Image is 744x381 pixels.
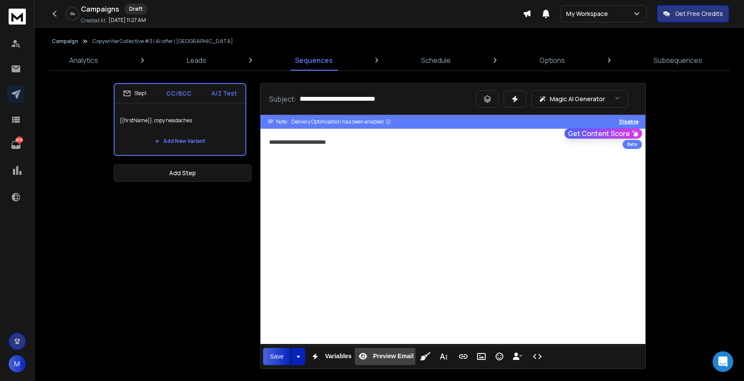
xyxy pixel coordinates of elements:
p: Created At: [81,17,107,24]
p: Subsequences [654,55,702,65]
a: Leads [182,50,211,71]
div: Step 1 [123,90,146,97]
div: Draft [124,3,147,15]
li: Step1CC/BCCA/Z Test{{firstName}}, copy headachesAdd New Variant [114,83,246,156]
button: M [9,355,26,372]
button: Add New Variant [148,133,212,150]
button: Insert Link (⌘K) [455,348,471,365]
button: Insert Unsubscribe Link [509,348,526,365]
button: Variables [307,348,353,365]
p: CopywriterCollective #3 | AI offer | [GEOGRAPHIC_DATA] [92,38,233,45]
button: More Text [435,348,452,365]
h1: Campaigns [81,4,119,14]
a: Schedule [416,50,456,71]
button: Magic AI Generator [531,90,628,108]
p: 8250 [16,136,23,143]
span: Preview Email [371,353,415,360]
p: Options [539,55,565,65]
a: 8250 [7,136,25,154]
button: Clean HTML [417,348,434,365]
img: logo [9,9,26,25]
button: Campaign [52,38,78,45]
div: Beta [623,140,642,149]
span: Variables [323,353,353,360]
p: Analytics [69,55,98,65]
button: Insert Image (⌘P) [473,348,490,365]
div: Open Intercom Messenger [713,351,733,372]
a: Analytics [64,50,103,71]
p: Get Free Credits [675,9,723,18]
p: Leads [187,55,206,65]
p: {{firstName}}, copy headaches [120,108,240,133]
p: [DATE] 11:27 AM [108,17,146,24]
p: 0 % [70,11,75,16]
button: Disable [619,118,639,125]
button: Get Content Score [564,128,642,139]
button: Save [263,348,291,365]
span: Note: [276,118,288,125]
button: Get Free Credits [657,5,729,22]
p: CC/BCC [166,89,192,98]
a: Subsequences [648,50,707,71]
button: Preview Email [355,348,415,365]
div: Delivery Optimisation has been enabled [291,118,391,125]
a: Options [534,50,570,71]
p: A/Z Test [211,89,237,98]
p: Sequences [295,55,333,65]
button: Code View [529,348,546,365]
button: Emoticons [491,348,508,365]
p: Subject: [269,94,296,104]
p: Magic AI Generator [550,95,605,103]
button: Add Step [114,164,251,182]
p: Schedule [421,55,451,65]
p: My Workspace [566,9,611,18]
a: Sequences [290,50,338,71]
